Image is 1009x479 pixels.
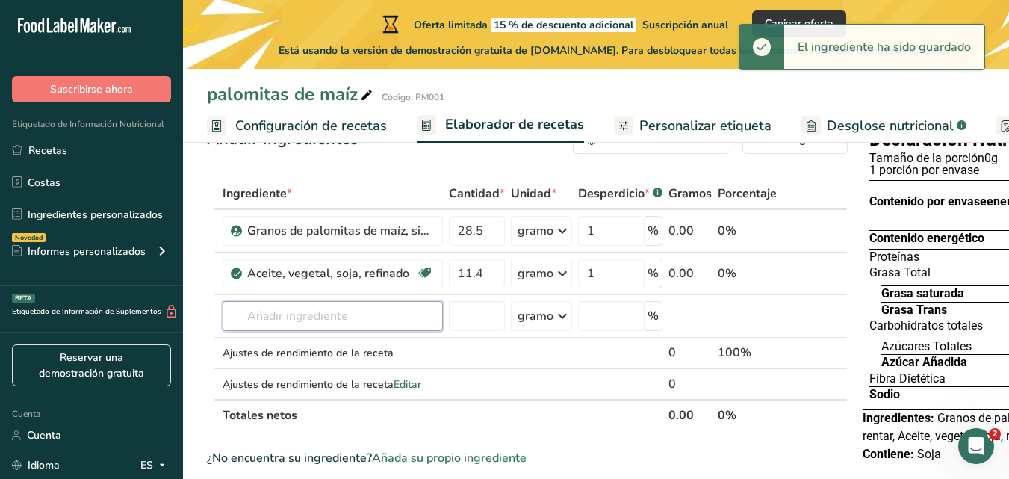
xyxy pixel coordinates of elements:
font: 0% [718,265,736,282]
font: Sodio [869,387,900,401]
font: Aceite, vegetal, soja, refinado [247,265,409,282]
font: Código: PM001 [382,91,444,103]
font: Oferta limitada [414,18,488,32]
font: Desperdicio [578,185,645,202]
font: Elaborador de recetas [445,115,584,133]
font: Canjear oferta [765,16,833,31]
font: Ajustes de rendimiento de la receta [223,377,394,392]
font: Cantidad [449,185,500,202]
font: 0% [718,407,736,424]
font: Costas [28,176,60,190]
font: Suscribirse ahora [50,82,133,96]
font: Cuenta [12,408,40,420]
font: Reservar una demostración gratuita [39,350,144,380]
font: Suscripción anual [642,18,728,32]
font: 1 porción por envase [869,163,979,177]
font: BETA [15,294,32,303]
font: Idioma [28,458,60,472]
font: 15 % de descuento adicional [494,18,633,32]
font: Totales netos [223,407,297,424]
font: Soja [917,447,941,461]
font: Informes personalizados [28,244,146,259]
font: Tamaño de la porción [869,151,984,165]
font: Etiquetado de Información Nutricional [12,118,164,130]
font: 0% [718,223,736,239]
font: Carbohidratos totales [869,318,983,333]
font: ¿No encuentra su ingrediente? [207,450,372,466]
font: Azúcares Totales [881,339,972,353]
font: Porcentaje [718,185,777,202]
font: 100% [718,344,751,361]
font: Ajustes de rendimiento de la receta [223,346,394,360]
font: Granos de palomitas de maíz, sin rentar [247,223,464,239]
font: Ingredientes personalizados [28,208,163,222]
font: Contiene: [863,447,914,461]
font: Configuración de recetas [235,117,387,135]
font: Editar [394,377,421,392]
font: Cuenta [27,428,61,442]
font: 0.00 [668,223,694,239]
font: Grasa Total [869,265,931,279]
button: Suscribirse ahora [12,76,171,102]
font: Añadir ingredientes [207,128,358,150]
font: Ingrediente [223,185,287,202]
font: Proteínas [869,250,919,264]
a: Reservar una demostración gratuita [12,344,171,386]
font: palomitas de maíz [207,82,358,106]
font: Recetas [28,143,67,158]
font: Desglose nutricional [827,117,954,135]
a: Desglose nutricional [801,109,966,143]
font: Azúcar Añadida [881,355,967,369]
font: 0.00 [668,265,694,282]
font: gramo [518,265,553,282]
font: Está usando la versión de demostración gratuita de [DOMAIN_NAME]. Para desbloquear todas las func... [279,43,913,58]
font: 0 [668,376,676,392]
font: Unidad [511,185,551,202]
a: Elaborador de recetas [417,108,584,143]
font: Grasa saturada [881,286,964,300]
font: Contenido energético [869,231,984,245]
font: 0.00 [668,407,694,424]
font: gramo [518,223,553,239]
button: Canjear oferta [752,10,846,37]
font: gramo [518,308,553,324]
input: Añadir ingrediente [223,301,443,331]
font: Añada su propio ingrediente [372,450,527,466]
font: ES [140,458,153,472]
font: Personalizar etiqueta [639,117,772,135]
font: 0 [668,344,676,361]
a: Configuración de recetas [207,109,387,143]
font: Novedad [15,233,43,242]
font: Fibra Dietética [869,371,946,386]
iframe: Chat en vivo de Intercom [958,428,994,464]
font: Ingredientes: [863,411,934,425]
font: 2 [992,429,998,439]
font: El ingrediente ha sido guardado [798,39,971,55]
font: Gramos [668,185,712,202]
a: Personalizar etiqueta [614,109,772,143]
font: Grasa Trans [881,303,947,317]
font: 0g [984,151,998,165]
font: Etiquetado de Información de Suplementos [12,306,161,317]
font: Contenido por envase [869,194,987,208]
